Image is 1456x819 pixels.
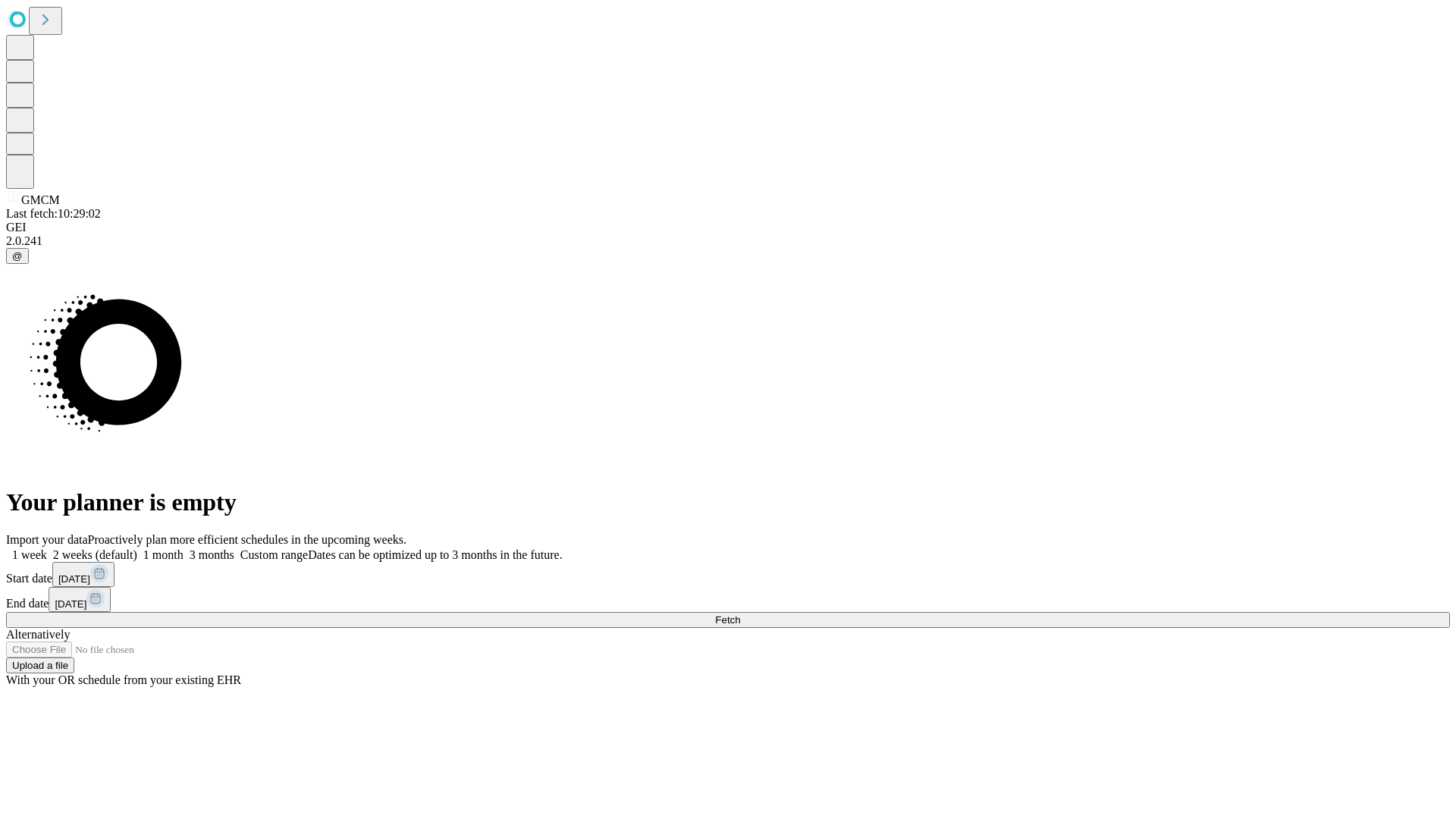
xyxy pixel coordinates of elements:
[308,548,562,561] span: Dates can be optimized up to 3 months in the future.
[49,587,111,612] button: [DATE]
[55,598,86,610] span: [DATE]
[58,573,90,585] span: [DATE]
[12,250,23,262] span: @
[6,221,1450,234] div: GEI
[240,548,308,561] span: Custom range
[12,548,47,561] span: 1 week
[6,234,1450,248] div: 2.0.241
[715,614,740,626] span: Fetch
[6,612,1450,628] button: Fetch
[21,193,60,206] span: GMCM
[6,488,1450,516] h1: Your planner is empty
[6,533,88,546] span: Import your data
[6,673,241,686] span: With your OR schedule from your existing EHR
[53,548,137,561] span: 2 weeks (default)
[6,657,74,673] button: Upload a file
[52,562,115,587] button: [DATE]
[6,248,29,264] button: @
[6,562,1450,587] div: Start date
[143,548,184,561] span: 1 month
[88,533,406,546] span: Proactively plan more efficient schedules in the upcoming weeks.
[190,548,234,561] span: 3 months
[6,207,101,220] span: Last fetch: 10:29:02
[6,587,1450,612] div: End date
[6,628,70,641] span: Alternatively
